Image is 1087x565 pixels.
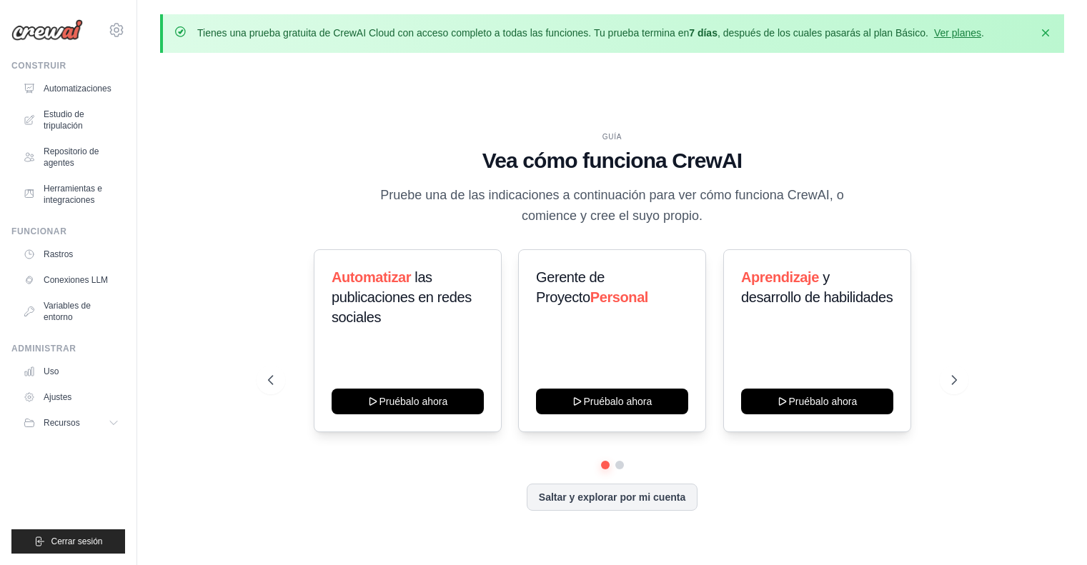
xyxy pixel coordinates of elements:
[379,396,447,407] font: Pruébalo ahora
[11,19,83,41] img: Logo
[17,177,125,211] a: Herramientas e integraciones
[17,77,125,100] a: Automatizaciones
[44,84,111,94] font: Automatizaciones
[741,269,819,285] font: Aprendizaje
[44,109,84,131] font: Estudio de tripulación
[332,389,484,414] button: Pruébalo ahora
[17,360,125,383] a: Uso
[51,536,102,546] font: Cerrar sesión
[741,389,893,414] button: Pruébalo ahora
[11,529,125,554] button: Cerrar sesión
[17,243,125,266] a: Rastros
[482,149,743,172] font: Vea cómo funciona CrewAI
[17,103,125,137] a: Estudio de tripulación
[590,289,648,305] font: Personal
[332,269,411,285] font: Automatizar
[602,133,622,141] font: GUÍA
[44,275,108,285] font: Conexiones LLM
[44,418,80,428] font: Recursos
[527,484,698,511] button: Saltar y explorar por mi cuenta
[17,140,125,174] a: Repositorio de agentes
[44,392,71,402] font: Ajustes
[718,27,928,39] font: , después de los cuales pasarás al plan Básico.
[981,27,984,39] font: .
[44,184,102,205] font: Herramientas e integraciones
[788,396,857,407] font: Pruébalo ahora
[44,146,99,168] font: Repositorio de agentes
[44,301,91,322] font: Variables de entorno
[539,491,685,503] font: Saltar y explorar por mi cuenta
[332,269,472,325] font: las publicaciones en redes sociales
[934,27,981,39] a: Ver planes
[44,249,73,259] font: Rastros
[197,27,689,39] font: Tienes una prueba gratuita de CrewAI Cloud con acceso completo a todas las funciones. Tu prueba t...
[11,344,76,354] font: Administrar
[17,294,125,329] a: Variables de entorno
[44,366,59,376] font: Uso
[536,269,605,305] font: Gerente de Proyecto
[380,188,843,223] font: Pruebe una de las indicaciones a continuación para ver cómo funciona CrewAI, o comience y cree el...
[11,61,66,71] font: Construir
[536,389,688,414] button: Pruébalo ahora
[17,411,125,434] button: Recursos
[689,27,718,39] font: 7 días
[17,386,125,409] a: Ajustes
[11,226,66,236] font: Funcionar
[584,396,652,407] font: Pruébalo ahora
[17,269,125,291] a: Conexiones LLM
